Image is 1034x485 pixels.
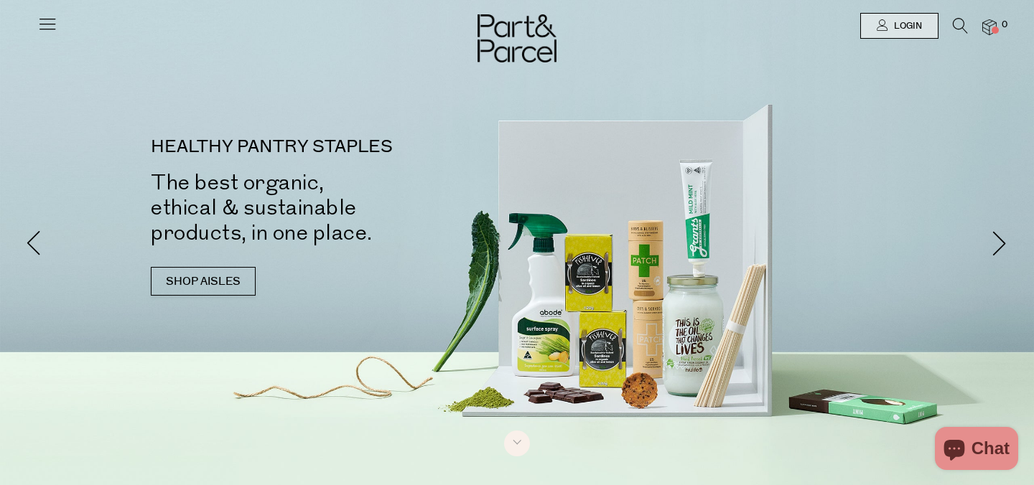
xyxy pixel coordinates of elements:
h2: The best organic, ethical & sustainable products, in one place. [151,170,539,245]
a: 0 [982,19,997,34]
a: Login [860,13,938,39]
p: HEALTHY PANTRY STAPLES [151,138,539,156]
a: SHOP AISLES [151,267,256,296]
img: Part&Parcel [478,14,556,62]
span: Login [890,20,922,32]
span: 0 [998,19,1011,32]
inbox-online-store-chat: Shopify online store chat [931,427,1023,474]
